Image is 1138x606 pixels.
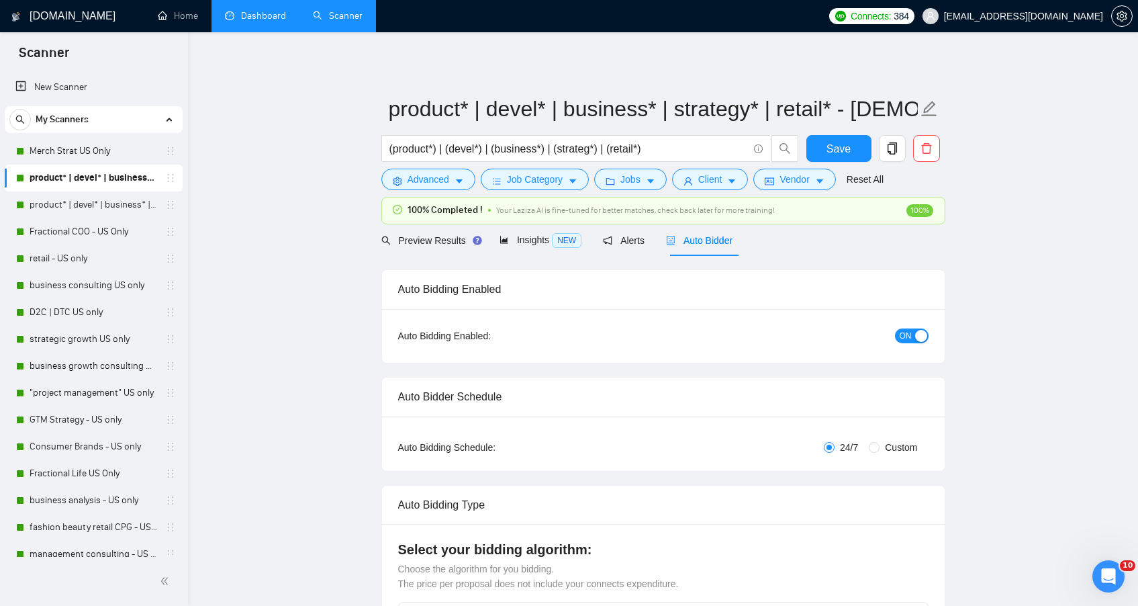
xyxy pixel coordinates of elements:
[381,235,478,246] span: Preview Results
[603,236,612,245] span: notification
[754,144,763,153] span: info-circle
[1111,11,1133,21] a: setting
[30,191,157,218] a: product* | devel* | business* | strategy* | retail* US ONLY Intermediate
[666,236,675,245] span: robot
[398,270,929,308] div: Auto Bidding Enabled
[30,245,157,272] a: retail - US only
[30,353,157,380] a: business growth consulting US only
[11,6,21,28] img: logo
[806,135,871,162] button: Save
[9,109,31,130] button: search
[30,326,157,353] a: strategic growth US only
[158,10,198,21] a: homeHome
[389,140,748,157] input: Search Freelance Jobs...
[507,172,563,187] span: Job Category
[879,135,906,162] button: copy
[646,176,655,186] span: caret-down
[165,495,176,506] span: holder
[900,329,912,343] span: ON
[313,10,363,21] a: searchScanner
[165,200,176,210] span: holder
[835,11,846,21] img: upwork-logo.png
[552,233,581,248] span: NEW
[30,165,157,191] a: product* | devel* | business* | strategy* | retail* - [DEMOGRAPHIC_DATA] ONLY EXPERT
[30,487,157,514] a: business analysis - US only
[620,172,641,187] span: Jobs
[165,253,176,264] span: holder
[165,388,176,398] span: holder
[880,142,905,155] span: copy
[5,74,183,101] li: New Scanner
[165,334,176,345] span: holder
[30,138,157,165] a: Merch Strat US Only
[30,218,157,245] a: Fractional COO - US Only
[753,169,835,190] button: idcardVendorcaret-down
[381,236,391,245] span: search
[36,106,89,133] span: My Scanners
[408,172,449,187] span: Advanced
[906,204,933,217] span: 100%
[666,235,732,246] span: Auto Bidder
[165,441,176,452] span: holder
[920,100,938,118] span: edit
[389,92,918,126] input: Scanner name...
[913,135,940,162] button: delete
[496,206,775,215] span: Your Laziza AI is fine-tuned for better matches, check back later for more training!
[500,235,509,245] span: area-chart
[894,9,908,24] span: 384
[165,173,176,183] span: holder
[381,169,475,190] button: settingAdvancedcaret-down
[398,378,929,416] div: Auto Bidder Schedule
[398,440,575,455] div: Auto Bidding Schedule:
[603,235,645,246] span: Alerts
[826,140,851,157] span: Save
[914,142,939,155] span: delete
[1111,5,1133,27] button: setting
[847,172,884,187] a: Reset All
[1120,560,1135,571] span: 10
[926,11,935,21] span: user
[606,176,615,186] span: folder
[398,329,575,343] div: Auto Bidding Enabled:
[165,226,176,237] span: holder
[672,169,749,190] button: userClientcaret-down
[15,74,172,101] a: New Scanner
[30,514,157,541] a: fashion beauty retail CPG - US only
[481,169,589,190] button: barsJob Categorycaret-down
[683,176,693,186] span: user
[30,272,157,299] a: business consulting US only
[492,176,502,186] span: bars
[30,541,157,568] a: management consulting - US only
[165,415,176,425] span: holder
[30,406,157,433] a: GTM Strategy - US only
[765,176,774,186] span: idcard
[398,540,929,559] h4: Select your bidding algorithm:
[165,468,176,479] span: holder
[835,440,863,455] span: 24/7
[8,43,80,71] span: Scanner
[165,361,176,372] span: holder
[1092,560,1125,593] iframe: Intercom live chat
[225,10,286,21] a: dashboardDashboard
[1112,11,1132,21] span: setting
[471,234,483,247] div: Tooltip anchor
[851,9,891,24] span: Connects:
[727,176,737,186] span: caret-down
[500,234,581,245] span: Insights
[455,176,464,186] span: caret-down
[393,176,402,186] span: setting
[165,549,176,560] span: holder
[393,205,402,214] span: check-circle
[815,176,824,186] span: caret-down
[594,169,667,190] button: folderJobscaret-down
[30,380,157,406] a: "project management" US only
[30,433,157,460] a: Consumer Brands - US only
[568,176,577,186] span: caret-down
[30,299,157,326] a: D2C | DTC US only
[408,203,483,218] span: 100% Completed !
[165,522,176,533] span: holder
[165,280,176,291] span: holder
[165,307,176,318] span: holder
[771,135,798,162] button: search
[30,460,157,487] a: Fractional Life US Only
